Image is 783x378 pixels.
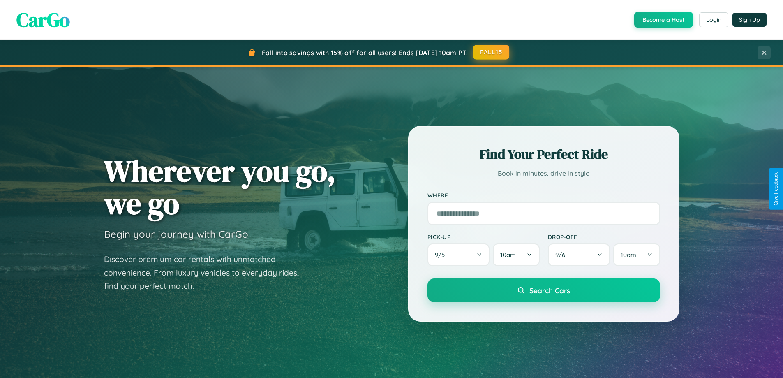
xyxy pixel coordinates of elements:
[634,12,693,28] button: Become a Host
[732,13,767,27] button: Sign Up
[548,243,610,266] button: 9/6
[773,172,779,206] div: Give Feedback
[262,49,468,57] span: Fall into savings with 15% off for all users! Ends [DATE] 10am PT.
[613,243,660,266] button: 10am
[548,233,660,240] label: Drop-off
[427,278,660,302] button: Search Cars
[427,145,660,163] h2: Find Your Perfect Ride
[427,243,490,266] button: 9/5
[500,251,516,259] span: 10am
[104,253,310,293] p: Discover premium car rentals with unmatched convenience. From luxury vehicles to everyday rides, ...
[427,192,660,199] label: Where
[699,12,728,27] button: Login
[16,6,70,33] span: CarGo
[473,45,509,60] button: FALL15
[435,251,449,259] span: 9 / 5
[621,251,636,259] span: 10am
[529,286,570,295] span: Search Cars
[493,243,539,266] button: 10am
[104,228,248,240] h3: Begin your journey with CarGo
[427,233,540,240] label: Pick-up
[427,167,660,179] p: Book in minutes, drive in style
[555,251,569,259] span: 9 / 6
[104,155,336,220] h1: Wherever you go, we go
